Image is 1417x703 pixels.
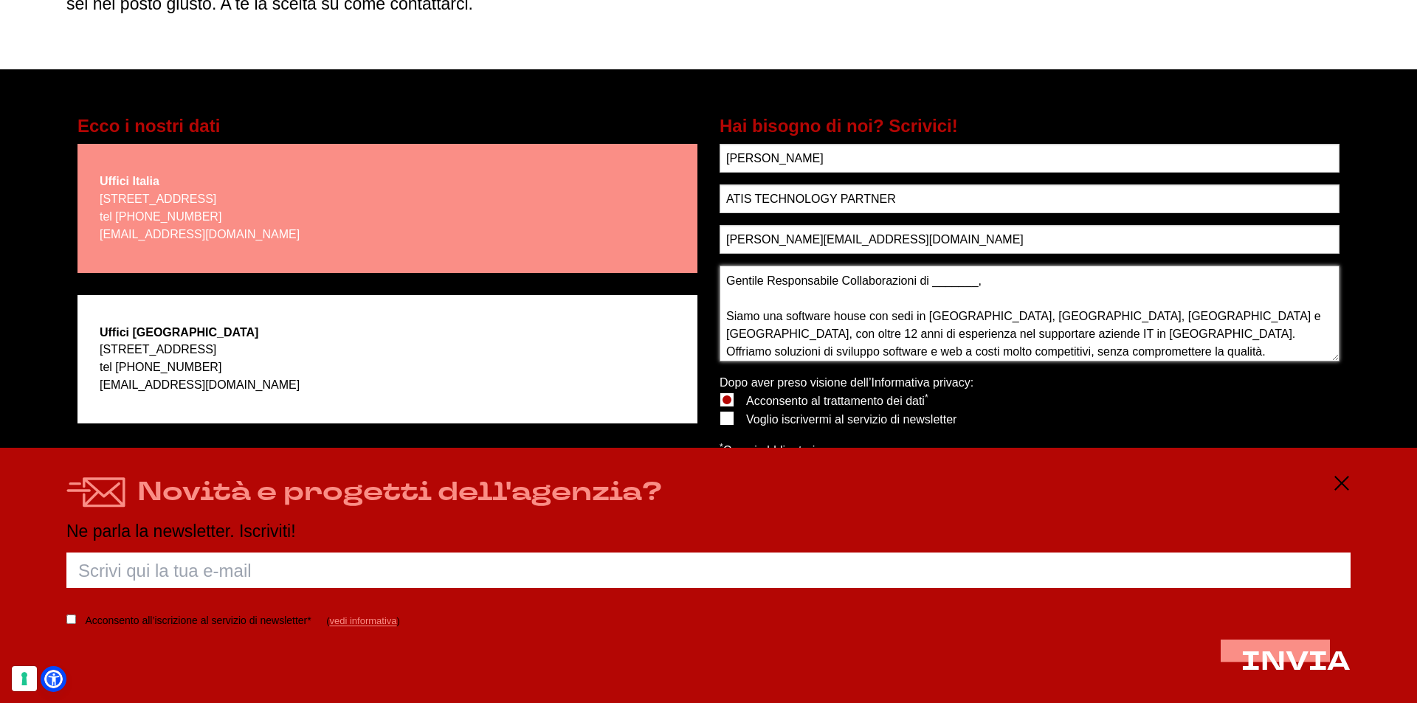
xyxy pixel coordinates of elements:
h4: Novità e progetti dell'agenzia? [137,474,662,510]
button: Le tue preferenze relative al consenso per le tecnologie di tracciamento [12,666,37,691]
h5: Hai bisogno di noi? Scrivici! [720,114,1340,139]
strong: Uffici Italia [100,175,159,187]
input: Un tuo recapito (e-mail / telefono)* [720,225,1340,254]
h5: Ecco i nostri dati [77,114,697,139]
p: [STREET_ADDRESS] tel [PHONE_NUMBER] [100,341,300,394]
a: Open Accessibility Menu [44,670,63,688]
p: [STREET_ADDRESS] tel [PHONE_NUMBER] [100,190,300,243]
a: [EMAIL_ADDRESS][DOMAIN_NAME] [100,228,300,240]
a: Informativa privacy [871,376,970,389]
p: Ne parla la newsletter. Iscriviti! [66,522,1351,541]
span: Voglio iscrivermi al servizio di newsletter [746,413,956,426]
span: ( ) [326,616,400,627]
input: Nome e Cognome* [720,144,1340,173]
label: Acconsento all’iscrizione al servizio di newsletter* [85,612,311,631]
span: INVIA [1241,645,1351,680]
input: Azienda* [720,184,1340,213]
span: Acconsento al trattamento dei dati [746,395,928,407]
p: Dopo aver preso visione dell’ : [720,373,973,392]
a: [EMAIL_ADDRESS][DOMAIN_NAME] [100,378,300,391]
input: Scrivi qui la tua e-mail [66,553,1351,589]
a: vedi informativa [329,616,396,627]
button: INVIA [1241,648,1351,677]
p: Campi obbligatori [720,441,973,460]
strong: Uffici [GEOGRAPHIC_DATA] [100,326,258,339]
